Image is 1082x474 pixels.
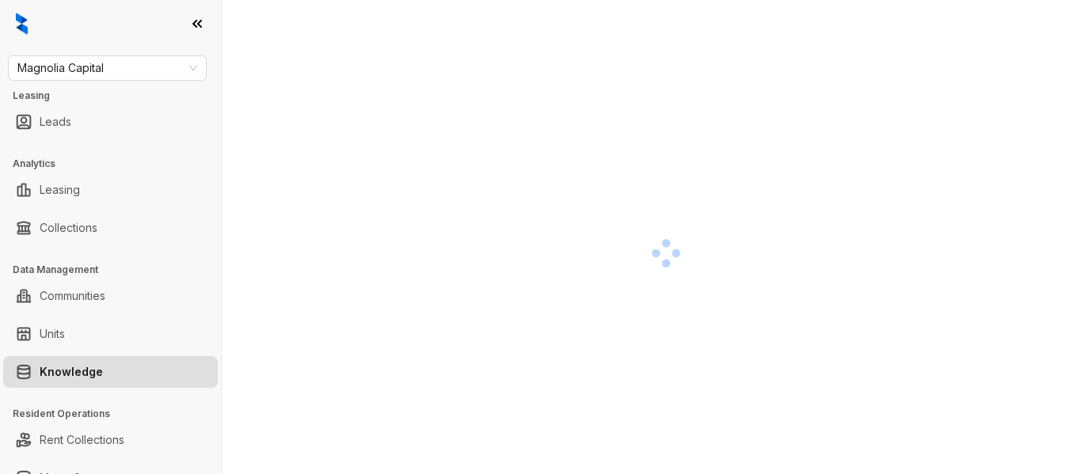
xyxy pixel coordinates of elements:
a: Leads [40,106,71,138]
img: logo [16,13,28,35]
h3: Data Management [13,263,221,277]
h3: Analytics [13,157,221,171]
li: Collections [3,212,218,244]
a: Collections [40,212,97,244]
li: Communities [3,280,218,312]
li: Knowledge [3,356,218,388]
li: Rent Collections [3,424,218,456]
a: Communities [40,280,105,312]
a: Knowledge [40,356,103,388]
h3: Resident Operations [13,407,221,421]
h3: Leasing [13,89,221,103]
li: Units [3,318,218,350]
span: Magnolia Capital [17,56,197,80]
a: Leasing [40,174,80,206]
li: Leasing [3,174,218,206]
a: Units [40,318,65,350]
a: Rent Collections [40,424,124,456]
li: Leads [3,106,218,138]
